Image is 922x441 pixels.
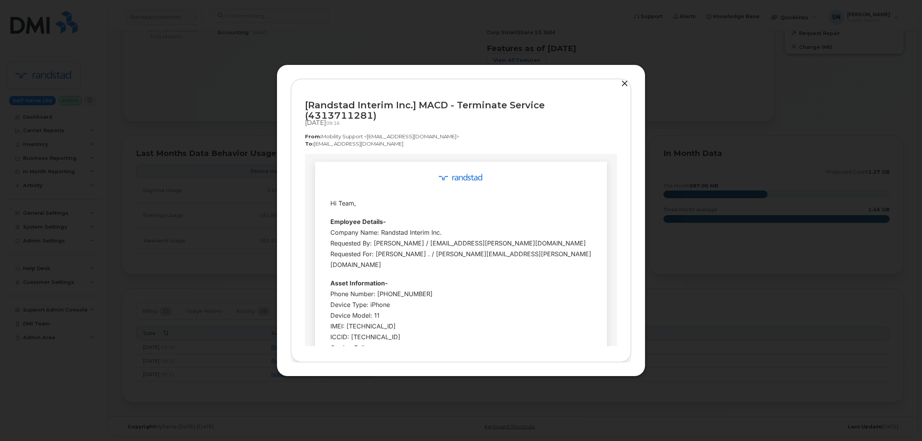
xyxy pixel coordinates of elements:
div: Hi Team, [25,44,287,55]
img: email_10027.png [133,19,179,28]
div: Asset Information- [25,124,287,134]
div: Company Name: Randstad Interim Inc. Requested By: [PERSON_NAME] / [EMAIL_ADDRESS][PERSON_NAME][DO... [25,73,287,116]
p: [EMAIL_ADDRESS][DOMAIN_NAME] [305,140,617,148]
p: Mobility Support <[EMAIL_ADDRESS][DOMAIN_NAME]> [305,133,617,140]
div: [DATE] [305,119,617,127]
div: Phone Number: [PHONE_NUMBER] Device Type: iPhone Device Model: 11 IMEI: [TECHNICAL_ID] ICCID: [TE... [25,134,287,199]
div: [Randstad Interim Inc.] MACD - Terminate Service (4313711281) [305,100,617,121]
span: 09:16 [326,120,340,126]
strong: To: [305,141,314,147]
strong: From: [305,133,322,139]
div: Employee Details- [25,62,287,73]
